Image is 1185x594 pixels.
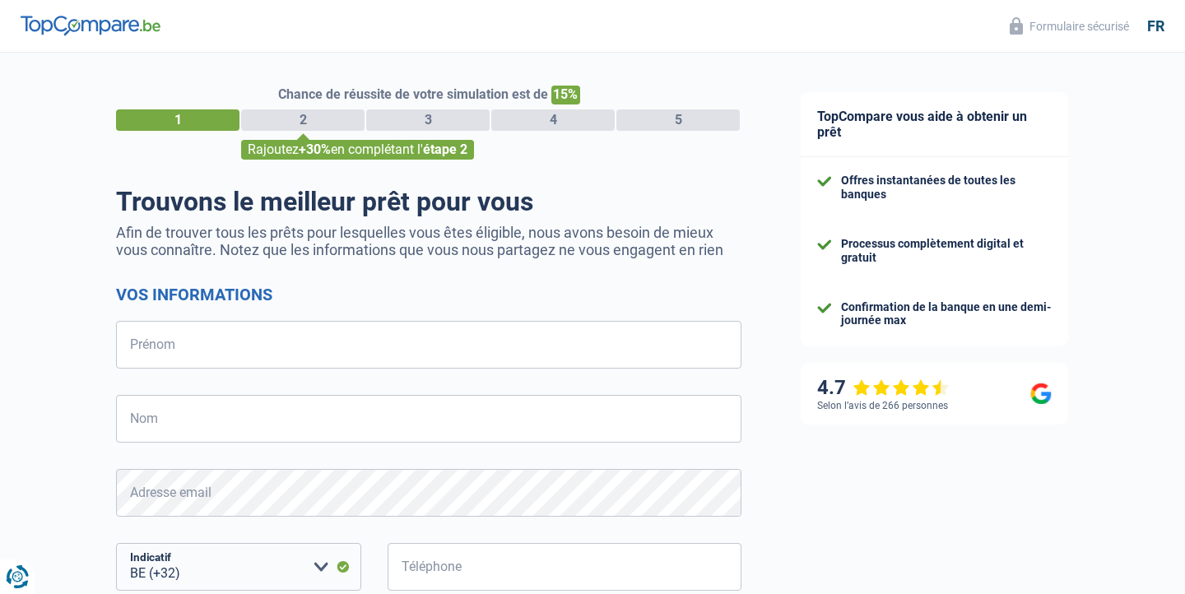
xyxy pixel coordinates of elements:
div: Selon l’avis de 266 personnes [817,400,948,411]
h2: Vos informations [116,285,741,304]
div: Offres instantanées de toutes les banques [841,174,1052,202]
div: Rajoutez en complétant l' [241,140,474,160]
div: Confirmation de la banque en une demi-journée max [841,300,1052,328]
div: Processus complètement digital et gratuit [841,237,1052,265]
div: 3 [366,109,490,131]
span: +30% [299,142,331,157]
div: 4.7 [817,376,950,400]
button: Formulaire sécurisé [1000,12,1139,39]
input: 401020304 [388,543,741,591]
div: fr [1147,17,1164,35]
img: TopCompare Logo [21,16,160,35]
div: TopCompare vous aide à obtenir un prêt [801,92,1068,157]
div: 4 [491,109,615,131]
span: étape 2 [423,142,467,157]
p: Afin de trouver tous les prêts pour lesquelles vous êtes éligible, nous avons besoin de mieux vou... [116,224,741,258]
div: 5 [616,109,740,131]
div: 2 [241,109,365,131]
span: Chance de réussite de votre simulation est de [278,86,548,102]
span: 15% [551,86,580,104]
div: 1 [116,109,239,131]
h1: Trouvons le meilleur prêt pour vous [116,186,741,217]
